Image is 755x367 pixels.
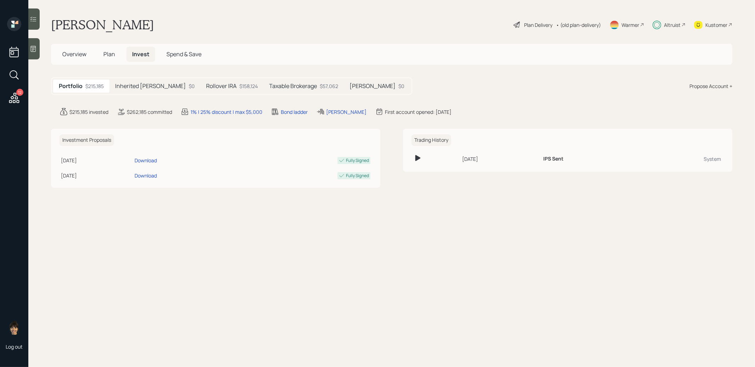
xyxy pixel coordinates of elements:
div: 12 [16,89,23,96]
h6: Trading History [411,134,451,146]
div: Fully Signed [346,173,369,179]
div: $0 [189,82,195,90]
h5: Inherited [PERSON_NAME] [115,83,186,89]
h5: Taxable Brokerage [269,83,317,89]
h6: Investment Proposals [59,134,114,146]
span: Spend & Save [166,50,201,58]
span: Overview [62,50,86,58]
div: Propose Account + [689,82,732,90]
div: Download [135,172,157,179]
div: $215,185 [85,82,104,90]
div: Log out [6,343,23,350]
img: treva-nostdahl-headshot.png [7,321,21,335]
span: Plan [103,50,115,58]
h1: [PERSON_NAME] [51,17,154,33]
h6: IPS Sent [543,156,563,162]
div: First account opened: [DATE] [385,108,452,116]
div: $0 [398,82,404,90]
h5: Portfolio [59,83,83,89]
span: Invest [132,50,149,58]
div: $57,062 [320,82,338,90]
div: Altruist [664,21,681,29]
div: $158,124 [239,82,258,90]
div: Warmer [621,21,639,29]
div: [PERSON_NAME] [326,108,367,116]
div: 1% | 25% discount | max $5,000 [191,108,262,116]
div: Kustomer [705,21,727,29]
h5: Rollover IRA [206,83,237,89]
div: Bond ladder [281,108,308,116]
div: $262,185 committed [127,108,172,116]
div: Fully Signed [346,157,369,164]
div: [DATE] [61,172,132,179]
div: [DATE] [462,155,538,163]
div: [DATE] [61,157,132,164]
div: System [640,155,721,163]
h5: [PERSON_NAME] [350,83,396,89]
div: Plan Delivery [524,21,552,29]
div: $215,185 invested [69,108,108,116]
div: Download [135,157,157,164]
div: • (old plan-delivery) [556,21,601,29]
